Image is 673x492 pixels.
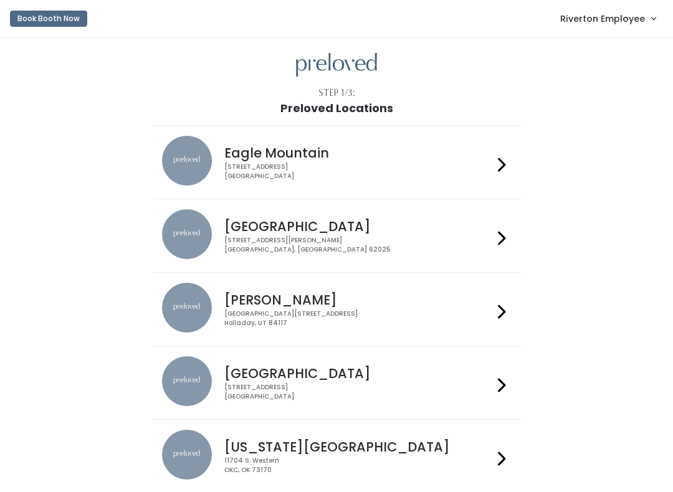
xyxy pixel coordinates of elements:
a: preloved location [GEOGRAPHIC_DATA] [STREET_ADDRESS][GEOGRAPHIC_DATA] [162,356,510,409]
a: Book Booth Now [10,5,87,32]
span: Riverton Employee [560,12,645,26]
div: 11704 S. Western OKC, OK 73170 [224,457,492,475]
div: [STREET_ADDRESS] [GEOGRAPHIC_DATA] [224,163,492,181]
h4: [GEOGRAPHIC_DATA] [224,219,492,234]
a: preloved location Eagle Mountain [STREET_ADDRESS][GEOGRAPHIC_DATA] [162,136,510,189]
img: preloved location [162,356,212,406]
div: [STREET_ADDRESS] [GEOGRAPHIC_DATA] [224,383,492,401]
img: preloved logo [296,53,377,77]
h4: [GEOGRAPHIC_DATA] [224,366,492,381]
img: preloved location [162,136,212,186]
h4: Eagle Mountain [224,146,492,160]
div: Step 1/3: [318,87,355,100]
a: preloved location [PERSON_NAME] [GEOGRAPHIC_DATA][STREET_ADDRESS]Holladay, UT 84117 [162,283,510,336]
div: [STREET_ADDRESS][PERSON_NAME] [GEOGRAPHIC_DATA], [GEOGRAPHIC_DATA] 62025 [224,236,492,254]
div: [GEOGRAPHIC_DATA][STREET_ADDRESS] Holladay, UT 84117 [224,310,492,328]
img: preloved location [162,283,212,333]
h4: [US_STATE][GEOGRAPHIC_DATA] [224,440,492,454]
a: preloved location [US_STATE][GEOGRAPHIC_DATA] 11704 S. WesternOKC, OK 73170 [162,430,510,483]
h1: Preloved Locations [280,102,393,115]
img: preloved location [162,209,212,259]
h4: [PERSON_NAME] [224,293,492,307]
button: Book Booth Now [10,11,87,27]
img: preloved location [162,430,212,480]
a: Riverton Employee [548,5,668,32]
a: preloved location [GEOGRAPHIC_DATA] [STREET_ADDRESS][PERSON_NAME][GEOGRAPHIC_DATA], [GEOGRAPHIC_D... [162,209,510,262]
